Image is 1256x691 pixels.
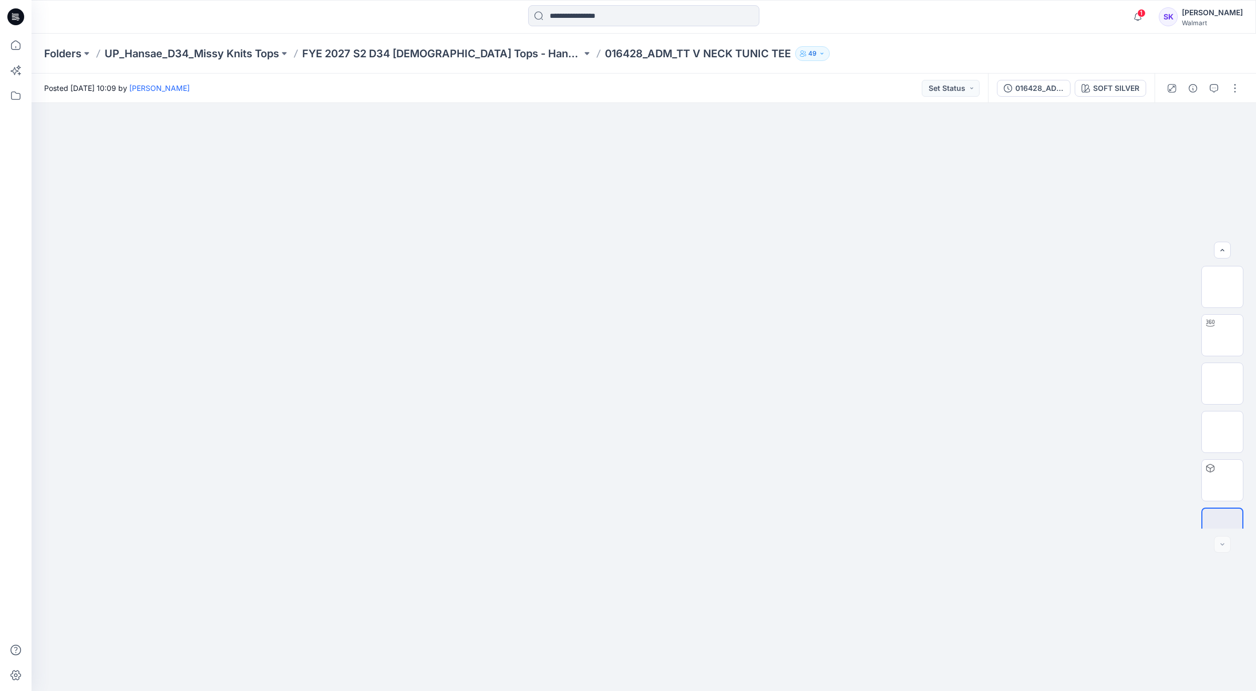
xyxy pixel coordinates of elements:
div: Walmart [1182,19,1243,27]
p: 49 [808,48,817,59]
button: Details [1185,80,1201,97]
p: 016428_ADM_TT V NECK TUNIC TEE [605,46,791,61]
a: UP_Hansae_D34_Missy Knits Tops [105,46,279,61]
a: FYE 2027 S2 D34 [DEMOGRAPHIC_DATA] Tops - Hansae [302,46,582,61]
div: SOFT SILVER [1093,82,1139,94]
div: [PERSON_NAME] [1182,6,1243,19]
div: 016428_ADM_TT V NECK TUNIC TEE [1015,82,1064,94]
div: SK [1159,7,1178,26]
a: Folders [44,46,81,61]
a: [PERSON_NAME] [129,84,190,92]
span: Posted [DATE] 10:09 by [44,82,190,94]
button: 49 [795,46,830,61]
span: 1 [1137,9,1146,17]
button: 016428_ADM_TT V NECK TUNIC TEE [997,80,1070,97]
button: SOFT SILVER [1075,80,1146,97]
